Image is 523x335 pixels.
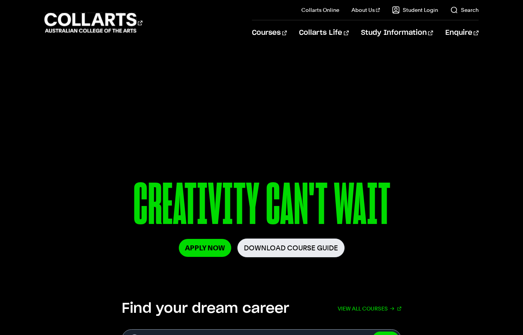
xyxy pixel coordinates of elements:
a: Search [450,6,479,14]
p: CREATIVITY CAN'T WAIT [44,175,479,239]
h2: Find your dream career [122,300,289,317]
a: About Us [351,6,380,14]
a: Collarts Life [299,20,348,46]
a: Apply Now [179,239,231,257]
a: Study Information [361,20,433,46]
a: Courses [252,20,287,46]
a: Enquire [445,20,479,46]
a: Collarts Online [301,6,339,14]
a: Student Login [392,6,438,14]
a: View all courses [338,300,401,317]
div: Go to homepage [44,12,142,34]
a: Download Course Guide [237,239,345,257]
